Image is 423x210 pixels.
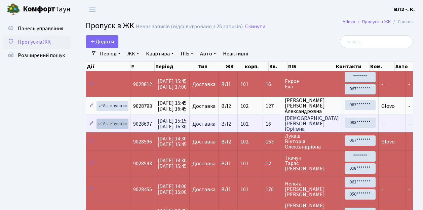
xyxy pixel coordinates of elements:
span: 102 [240,102,248,110]
span: 9028793 [133,102,152,110]
span: 102 [240,120,248,128]
th: Авто [395,62,417,71]
th: Тип [197,62,225,71]
b: Комфорт [23,4,55,14]
a: Додати [86,35,118,48]
span: Доставка [192,121,216,127]
span: ВЛ1 [221,161,235,166]
span: [DATE] 15:15 [DATE] 16:30 [158,117,187,130]
img: logo.png [7,3,20,16]
a: Період [97,48,123,59]
th: Дії [86,62,130,71]
div: Немає записів (відфільтровано з 25 записів). [136,24,244,30]
th: ЖК [225,62,244,71]
th: Кв. [269,62,287,71]
span: Додати [90,38,114,45]
span: 9028697 [133,120,152,128]
span: Доставка [192,187,216,192]
span: 170 [266,187,279,192]
th: Контакти [335,62,370,71]
span: Доставка [192,82,216,87]
span: [DATE] 15:45 [DATE] 16:45 [158,99,187,113]
a: Панель управління [3,22,71,35]
span: 9028596 [133,138,152,145]
span: - [408,81,410,88]
span: - [408,186,410,193]
span: Таун [23,4,71,15]
span: ВЛ2 [221,139,235,144]
span: - [408,160,410,167]
span: Glovo [381,102,395,110]
b: ВЛ2 -. К. [394,6,415,13]
a: ПІБ [178,48,196,59]
span: Доставка [192,103,216,109]
span: Лукаш Вікторія Олександрівна [285,133,339,150]
a: Активувати [97,119,128,129]
a: Розширений пошук [3,49,71,62]
a: Неактивні [220,48,251,59]
button: Переключити навігацію [84,4,101,15]
a: Пропуск в ЖК [362,18,391,25]
a: Активувати [97,101,128,111]
span: Доставка [192,161,216,166]
span: 101 [240,160,248,167]
span: [DATE] 15:45 [DATE] 17:00 [158,78,187,91]
span: - [381,186,383,193]
span: ВЛ1 [221,82,235,87]
span: 101 [240,81,248,88]
span: [DEMOGRAPHIC_DATA] [PERSON_NAME] Юріївна [285,116,339,132]
span: [DATE] 14:30 [DATE] 15:45 [158,157,187,170]
th: # [130,62,155,71]
span: [PERSON_NAME] [PERSON_NAME] Александровна [285,98,339,114]
span: Glovo [381,138,395,145]
span: - [408,120,410,128]
span: Доставка [192,139,216,144]
span: - [408,138,410,145]
span: - [381,120,383,128]
span: - [381,81,383,88]
span: 163 [266,139,279,144]
a: ЖК [125,48,142,59]
span: [DATE] 14:30 [DATE] 15:45 [158,135,187,148]
span: ВЛ1 [221,187,235,192]
span: 9028593 [133,160,152,167]
span: ВЛ2 [221,121,235,127]
li: Список [391,18,413,26]
span: Пропуск в ЖК [18,38,51,46]
span: - [381,160,383,167]
th: Період [155,62,197,71]
span: 9028455 [133,186,152,193]
span: Пропуск в ЖК [86,20,134,32]
span: 9028812 [133,81,152,88]
span: Панель управління [18,25,63,32]
span: Розширений пошук [18,52,65,59]
span: 12 [266,161,279,166]
span: [DATE] 14:00 [DATE] 15:00 [158,183,187,196]
input: Пошук... [340,35,413,48]
a: Квартира [143,48,177,59]
span: 16 [266,82,279,87]
span: ВЛ2 [221,103,235,109]
span: Нельга [PERSON_NAME] [PERSON_NAME] [285,181,339,197]
th: ПІБ [287,62,335,71]
a: Пропуск в ЖК [3,35,71,49]
span: 102 [240,138,248,145]
span: - [408,102,410,110]
nav: breadcrumb [333,15,423,29]
span: Ткачук Тарас [PERSON_NAME] [285,155,339,171]
span: 127 [266,103,279,109]
span: 16 [266,121,279,127]
th: корп. [244,62,269,71]
a: Скинути [245,24,265,30]
a: ВЛ2 -. К. [394,5,415,13]
span: Екрон Еял [285,79,339,89]
a: Admin [343,18,355,25]
th: Ком. [370,62,395,71]
span: 101 [240,186,248,193]
a: Авто [197,48,219,59]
